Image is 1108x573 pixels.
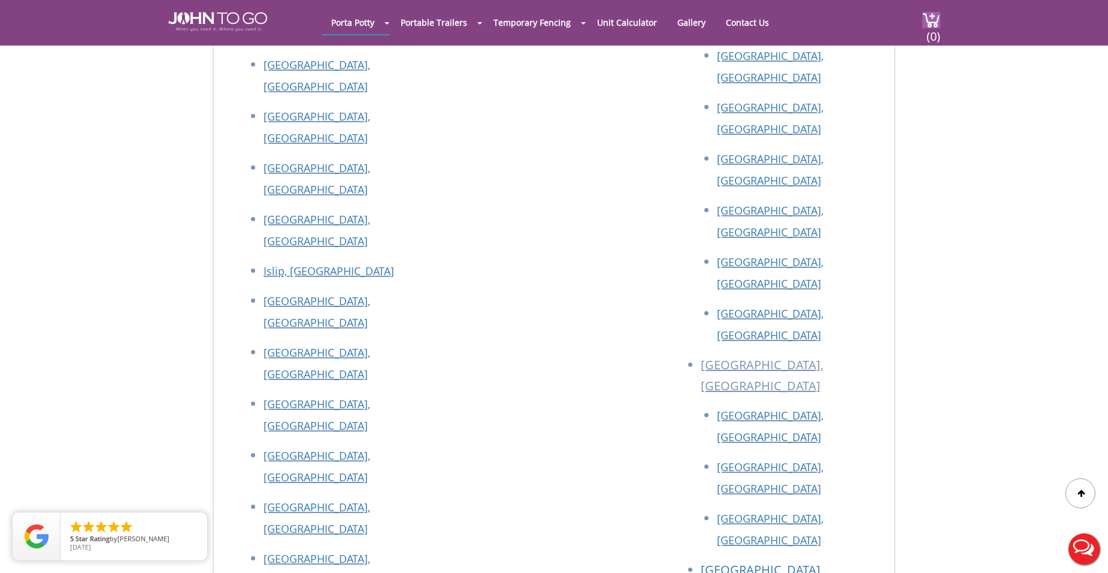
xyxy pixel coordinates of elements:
a: [GEOGRAPHIC_DATA], [GEOGRAPHIC_DATA] [264,397,370,433]
a: [GEOGRAPHIC_DATA], [GEOGRAPHIC_DATA] [717,306,824,342]
a: [GEOGRAPHIC_DATA], [GEOGRAPHIC_DATA] [717,460,824,496]
a: Islip, [GEOGRAPHIC_DATA] [264,264,394,278]
li: [GEOGRAPHIC_DATA], [GEOGRAPHIC_DATA] [701,354,882,405]
li:  [119,520,134,534]
a: [GEOGRAPHIC_DATA], [GEOGRAPHIC_DATA] [717,100,824,136]
a: [GEOGRAPHIC_DATA], [GEOGRAPHIC_DATA] [264,161,370,197]
img: Review Rating [25,524,49,548]
span: Star Rating [75,534,110,543]
a: Portable Trailers [392,11,476,34]
a: Temporary Fencing [485,11,580,34]
li:  [94,520,108,534]
a: Porta Potty [322,11,383,34]
a: Gallery [668,11,715,34]
button: Live Chat [1060,525,1108,573]
a: [GEOGRAPHIC_DATA], [GEOGRAPHIC_DATA] [717,408,824,444]
span: (0) [926,19,940,44]
a: Unit Calculator [588,11,666,34]
li:  [81,520,96,534]
a: [GEOGRAPHIC_DATA], [GEOGRAPHIC_DATA] [264,345,370,381]
span: [DATE] [70,542,91,551]
span: [PERSON_NAME] [117,534,169,543]
a: [GEOGRAPHIC_DATA], [GEOGRAPHIC_DATA] [264,448,370,484]
span: 5 [70,534,74,543]
a: [GEOGRAPHIC_DATA], [GEOGRAPHIC_DATA] [264,58,370,94]
li:  [69,520,83,534]
a: [GEOGRAPHIC_DATA], [GEOGRAPHIC_DATA] [717,203,824,239]
a: [GEOGRAPHIC_DATA], [GEOGRAPHIC_DATA] [264,212,370,248]
a: [GEOGRAPHIC_DATA], [GEOGRAPHIC_DATA] [717,49,824,85]
img: cart a [922,12,940,28]
a: [GEOGRAPHIC_DATA], [GEOGRAPHIC_DATA] [717,511,824,547]
span: by [70,535,198,544]
a: [GEOGRAPHIC_DATA], [GEOGRAPHIC_DATA] [264,294,370,330]
a: [GEOGRAPHIC_DATA], [GEOGRAPHIC_DATA] [264,500,370,536]
li:  [107,520,121,534]
a: [GEOGRAPHIC_DATA], [GEOGRAPHIC_DATA] [717,255,824,291]
img: JOHN to go [168,12,267,31]
a: [GEOGRAPHIC_DATA], [GEOGRAPHIC_DATA] [264,109,370,145]
a: [GEOGRAPHIC_DATA], [GEOGRAPHIC_DATA] [717,152,824,188]
a: Contact Us [717,11,778,34]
